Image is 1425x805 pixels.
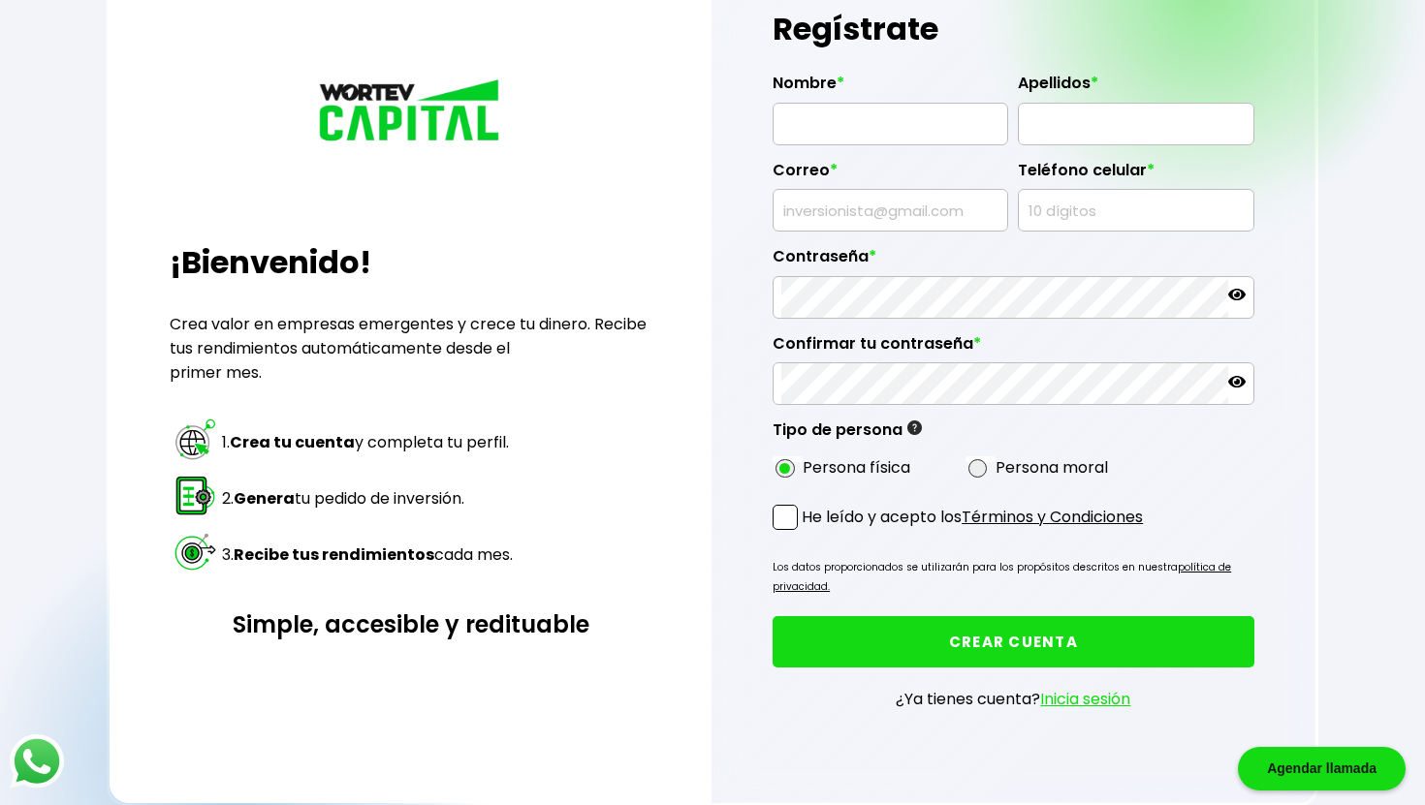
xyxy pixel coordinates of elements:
[962,506,1143,528] a: Términos y Condiciones
[234,543,434,566] strong: Recibe tus rendimientos
[230,431,355,453] strong: Crea tu cuenta
[221,416,514,470] td: 1. y completa tu perfil.
[1238,747,1406,790] div: Agendar llamada
[996,455,1108,480] label: Persona moral
[773,334,1253,363] label: Confirmar tu contraseña
[773,161,1008,190] label: Correo
[170,312,650,385] p: Crea valor en empresas emergentes y crece tu dinero. Recibe tus rendimientos automáticamente desd...
[803,455,910,480] label: Persona física
[773,420,922,449] label: Tipo de persona
[1018,74,1253,103] label: Apellidos
[10,734,64,789] img: logos_whatsapp-icon.242b2217.svg
[773,616,1253,667] button: CREAR CUENTA
[1040,688,1130,710] a: Inicia sesión
[781,190,999,231] input: inversionista@gmail.com
[773,74,1008,103] label: Nombre
[314,77,508,148] img: logo_wortev_capital
[173,473,218,518] img: paso 2
[173,417,218,462] img: paso 1
[173,529,218,574] img: paso 3
[221,472,514,526] td: 2. tu pedido de inversión.
[802,505,1143,529] p: He leído y acepto los
[773,247,1253,276] label: Contraseña
[773,558,1253,597] p: Los datos proporcionados se utilizarán para los propósitos descritos en nuestra
[234,487,295,510] strong: Genera
[221,528,514,582] td: 3. cada mes.
[773,560,1231,594] a: política de privacidad.
[170,607,650,641] h3: Simple, accesible y redituable
[907,420,922,435] img: gfR76cHglkPwleuBLjWdxeZVvX9Wp6JBDmjRYY8JYDQn16A2ICN00zLTgIroGa6qie5tIuWH7V3AapTKqzv+oMZsGfMUqL5JM...
[1027,190,1245,231] input: 10 dígitos
[1018,161,1253,190] label: Teléfono celular
[170,239,650,286] h2: ¡Bienvenido!
[896,687,1130,711] p: ¿Ya tienes cuenta?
